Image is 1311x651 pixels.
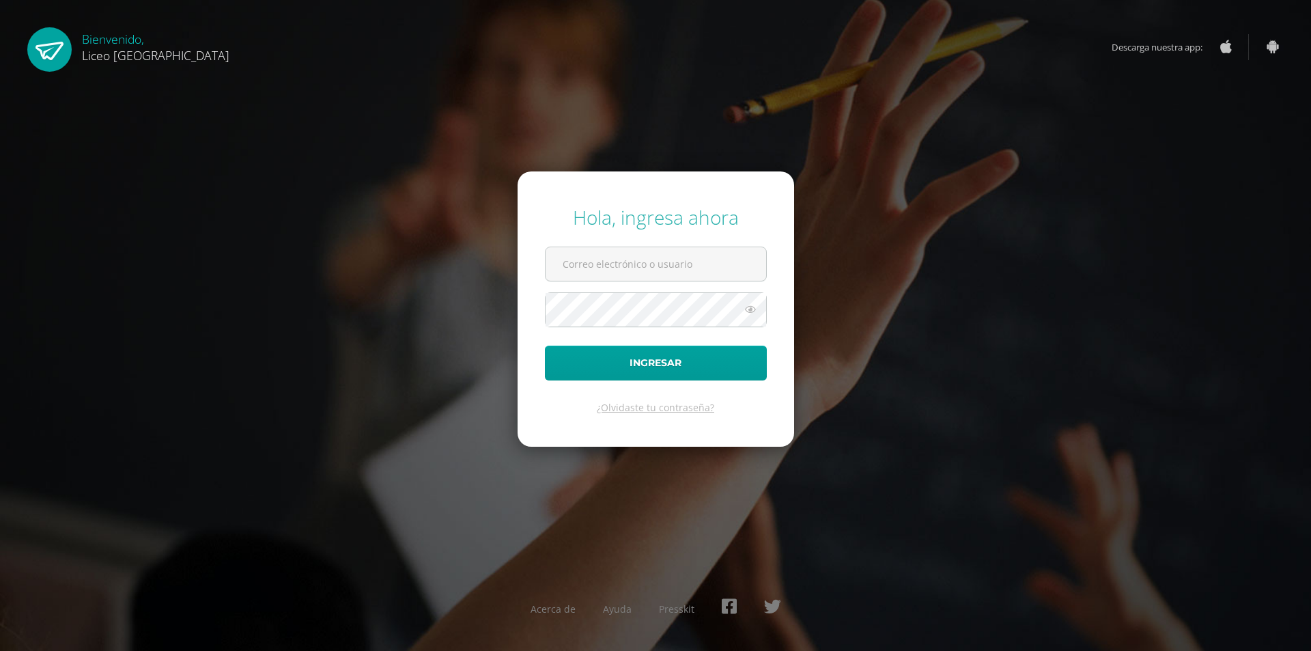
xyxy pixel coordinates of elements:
[545,204,767,230] div: Hola, ingresa ahora
[603,602,632,615] a: Ayuda
[597,401,714,414] a: ¿Olvidaste tu contraseña?
[1112,34,1216,60] span: Descarga nuestra app:
[545,346,767,380] button: Ingresar
[546,247,766,281] input: Correo electrónico o usuario
[82,47,229,64] span: Liceo [GEOGRAPHIC_DATA]
[82,27,229,64] div: Bienvenido,
[531,602,576,615] a: Acerca de
[659,602,694,615] a: Presskit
